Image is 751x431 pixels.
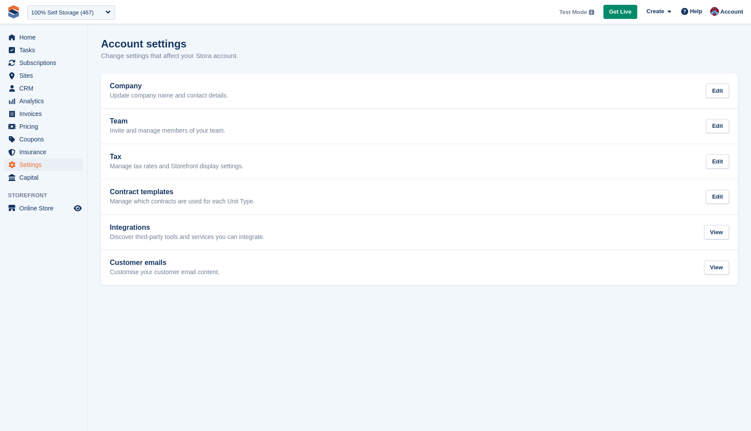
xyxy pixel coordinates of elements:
[706,83,729,98] div: Edit
[110,268,220,276] p: Customise your customer email content.
[19,69,72,82] span: Sites
[110,153,243,161] h2: Tax
[101,73,738,109] a: Company Update company name and contact details. Edit
[19,95,72,107] span: Analytics
[72,203,83,214] a: Preview store
[4,146,83,158] a: menu
[101,51,238,61] p: Change settings that affect your Stora account.
[101,250,738,285] a: Customer emails Customise your customer email content. View
[4,44,83,56] a: menu
[7,5,20,18] img: stora-icon-8386f47178a22dfd0bd8f6a31ec36ba5ce8667c1dd55bd0f319d3a0aa187defe.svg
[4,202,83,214] a: menu
[690,7,702,16] span: Help
[4,159,83,171] a: menu
[110,127,225,135] p: Invite and manage members of your team.
[19,57,72,69] span: Subscriptions
[4,57,83,69] a: menu
[704,261,729,275] div: View
[110,224,265,232] h2: Integrations
[19,159,72,171] span: Settings
[19,133,72,145] span: Coupons
[4,133,83,145] a: menu
[19,44,72,56] span: Tasks
[4,69,83,82] a: menu
[4,31,83,43] a: menu
[4,171,83,184] a: menu
[110,233,265,241] p: Discover third-party tools and services you can integrate.
[4,108,83,120] a: menu
[110,198,255,206] p: Manage which contracts are used for each Unit Type.
[720,7,743,16] span: Account
[589,10,594,15] img: icon-info-grey-7440780725fd019a000dd9b08b2336e03edf1995a4989e88bcd33f0948082b44.svg
[110,188,255,196] h2: Contract templates
[4,95,83,107] a: menu
[706,119,729,134] div: Edit
[19,108,72,120] span: Invoices
[704,225,729,239] div: View
[706,154,729,169] div: Edit
[8,191,87,200] span: Storefront
[110,259,220,267] h2: Customer emails
[19,202,72,214] span: Online Store
[19,146,72,158] span: Insurance
[101,179,738,214] a: Contract templates Manage which contracts are used for each Unit Type. Edit
[609,7,632,16] span: Get Live
[101,38,187,50] h1: Account settings
[19,82,72,94] span: CRM
[31,8,94,17] div: 100% Self Storage (467)
[101,215,738,250] a: Integrations Discover third-party tools and services you can integrate. View
[646,7,664,16] span: Create
[101,109,738,144] a: Team Invite and manage members of your team. Edit
[19,31,72,43] span: Home
[110,92,228,100] p: Update company name and contact details.
[110,82,228,90] h2: Company
[110,117,225,125] h2: Team
[4,82,83,94] a: menu
[101,144,738,179] a: Tax Manage tax rates and Storefront display settings. Edit
[19,171,72,184] span: Capital
[110,163,243,170] p: Manage tax rates and Storefront display settings.
[559,8,587,17] span: Test Mode
[19,120,72,133] span: Pricing
[603,5,637,19] a: Get Live
[4,120,83,133] a: menu
[706,190,729,204] div: Edit
[710,7,719,16] img: David Hughes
